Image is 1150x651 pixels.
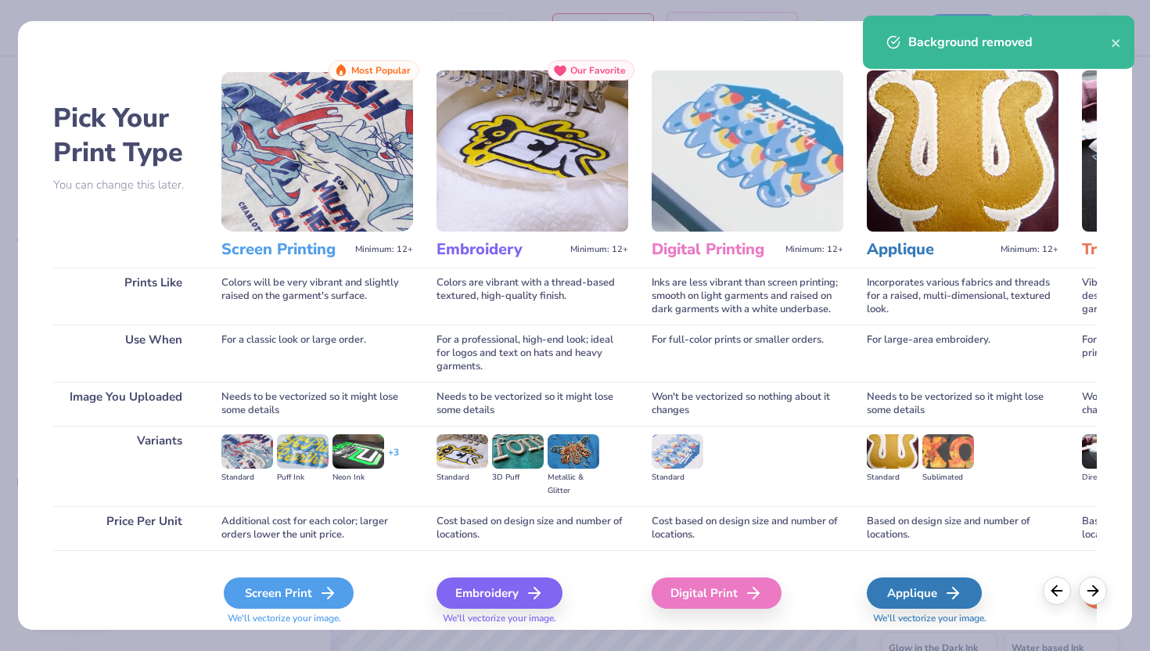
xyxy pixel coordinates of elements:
[570,65,626,76] span: Our Favorite
[221,325,413,382] div: For a classic look or large order.
[652,434,703,469] img: Standard
[388,446,399,473] div: + 3
[437,268,628,325] div: Colors are vibrant with a thread-based textured, high-quality finish.
[221,434,273,469] img: Standard
[437,434,488,469] img: Standard
[53,506,198,550] div: Price Per Unit
[867,506,1058,550] div: Based on design size and number of locations.
[437,577,562,609] div: Embroidery
[332,471,384,484] div: Neon Ink
[1001,244,1058,255] span: Minimum: 12+
[867,239,994,260] h3: Applique
[652,325,843,382] div: For full-color prints or smaller orders.
[652,70,843,232] img: Digital Printing
[652,382,843,426] div: Won't be vectorized so nothing about it changes
[867,382,1058,426] div: Needs to be vectorized so it might lose some details
[437,382,628,426] div: Needs to be vectorized so it might lose some details
[221,506,413,550] div: Additional cost for each color; larger orders lower the unit price.
[277,471,329,484] div: Puff Ink
[570,244,628,255] span: Minimum: 12+
[867,268,1058,325] div: Incorporates various fabrics and threads for a raised, multi-dimensional, textured look.
[437,239,564,260] h3: Embroidery
[922,434,974,469] img: Sublimated
[221,471,273,484] div: Standard
[548,434,599,469] img: Metallic & Glitter
[652,239,779,260] h3: Digital Printing
[221,268,413,325] div: Colors will be very vibrant and slightly raised on the garment's surface.
[437,325,628,382] div: For a professional, high-end look; ideal for logos and text on hats and heavy garments.
[867,434,918,469] img: Standard
[1111,33,1122,52] button: close
[53,382,198,426] div: Image You Uploaded
[53,426,198,506] div: Variants
[332,434,384,469] img: Neon Ink
[437,612,628,625] span: We'll vectorize your image.
[867,471,918,484] div: Standard
[922,471,974,484] div: Sublimated
[1082,434,1134,469] img: Direct-to-film
[652,506,843,550] div: Cost based on design size and number of locations.
[53,268,198,325] div: Prints Like
[351,65,411,76] span: Most Popular
[355,244,413,255] span: Minimum: 12+
[224,577,354,609] div: Screen Print
[221,612,413,625] span: We'll vectorize your image.
[221,382,413,426] div: Needs to be vectorized so it might lose some details
[221,239,349,260] h3: Screen Printing
[277,434,329,469] img: Puff Ink
[652,268,843,325] div: Inks are less vibrant than screen printing; smooth on light garments and raised on dark garments ...
[867,70,1058,232] img: Applique
[53,178,198,192] p: You can change this later.
[867,612,1058,625] span: We'll vectorize your image.
[548,471,599,498] div: Metallic & Glitter
[221,70,413,232] img: Screen Printing
[652,577,782,609] div: Digital Print
[53,325,198,382] div: Use When
[867,325,1058,382] div: For large-area embroidery.
[437,506,628,550] div: Cost based on design size and number of locations.
[437,70,628,232] img: Embroidery
[785,244,843,255] span: Minimum: 12+
[908,33,1111,52] div: Background removed
[53,101,198,170] h2: Pick Your Print Type
[492,471,544,484] div: 3D Puff
[437,471,488,484] div: Standard
[492,434,544,469] img: 3D Puff
[867,577,982,609] div: Applique
[652,471,703,484] div: Standard
[1082,471,1134,484] div: Direct-to-film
